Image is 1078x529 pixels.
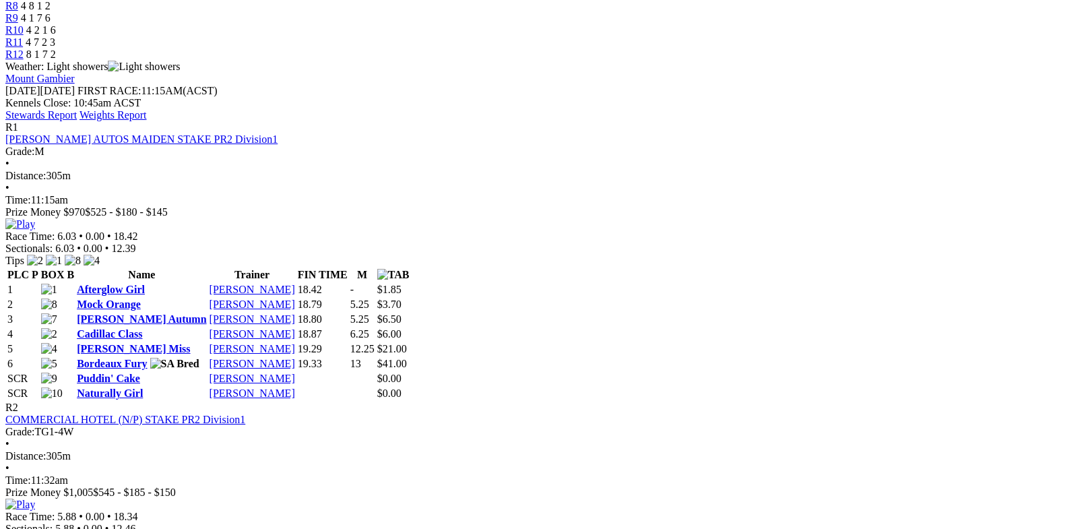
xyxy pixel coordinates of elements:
[377,358,407,369] span: $41.00
[377,373,402,384] span: $0.00
[5,170,1063,182] div: 305m
[46,255,62,267] img: 1
[5,182,9,193] span: •
[350,284,354,295] text: -
[5,146,1063,158] div: M
[77,85,141,96] span: FIRST RACE:
[77,85,218,96] span: 11:15AM(ACST)
[41,299,57,311] img: 8
[5,474,1063,487] div: 11:32am
[5,158,9,169] span: •
[210,373,295,384] a: [PERSON_NAME]
[55,243,74,254] span: 6.03
[5,133,278,145] a: [PERSON_NAME] AUTOS MAIDEN STAKE PR2 Division1
[5,255,24,266] span: Tips
[5,194,31,206] span: Time:
[5,109,77,121] a: Stewards Report
[5,450,46,462] span: Distance:
[7,298,39,311] td: 2
[5,85,75,96] span: [DATE]
[5,511,55,522] span: Race Time:
[5,450,1063,462] div: 305m
[77,243,81,254] span: •
[5,426,1063,438] div: TG1-4W
[107,230,111,242] span: •
[26,36,55,48] span: 4 7 2 3
[79,511,83,522] span: •
[5,474,31,486] span: Time:
[21,12,51,24] span: 4 1 7 6
[77,313,206,325] a: [PERSON_NAME] Autumn
[350,313,369,325] text: 5.25
[7,328,39,341] td: 4
[5,170,46,181] span: Distance:
[210,299,295,310] a: [PERSON_NAME]
[377,387,402,399] span: $0.00
[5,49,24,60] a: R12
[377,269,410,281] img: TAB
[7,269,29,280] span: PLC
[5,243,53,254] span: Sectionals:
[27,255,43,267] img: 2
[80,109,147,121] a: Weights Report
[93,487,176,498] span: $545 - $185 - $150
[67,269,74,280] span: B
[5,230,55,242] span: Race Time:
[5,462,9,474] span: •
[210,328,295,340] a: [PERSON_NAME]
[377,299,402,310] span: $3.70
[210,358,295,369] a: [PERSON_NAME]
[377,343,407,354] span: $21.00
[41,284,57,296] img: 1
[7,342,39,356] td: 5
[32,269,38,280] span: P
[297,268,348,282] th: FIN TIME
[26,24,56,36] span: 4 2 1 6
[297,342,348,356] td: 19.29
[85,206,168,218] span: $525 - $180 - $145
[5,487,1063,499] div: Prize Money $1,005
[77,387,143,399] a: Naturally Girl
[5,121,18,133] span: R1
[150,358,199,370] img: SA Bred
[114,230,138,242] span: 18.42
[7,283,39,297] td: 1
[5,194,1063,206] div: 11:15am
[41,328,57,340] img: 2
[5,218,35,230] img: Play
[5,146,35,157] span: Grade:
[76,268,207,282] th: Name
[41,269,65,280] span: BOX
[297,298,348,311] td: 18.79
[5,73,75,84] a: Mount Gambier
[5,426,35,437] span: Grade:
[77,299,141,310] a: Mock Orange
[5,414,245,425] a: COMMERCIAL HOTEL (N/P) STAKE PR2 Division1
[26,49,56,60] span: 8 1 7 2
[350,358,361,369] text: 13
[210,284,295,295] a: [PERSON_NAME]
[5,85,40,96] span: [DATE]
[5,61,181,72] span: Weather: Light showers
[5,97,1063,109] div: Kennels Close: 10:45am ACST
[7,387,39,400] td: SCR
[377,328,402,340] span: $6.00
[297,283,348,297] td: 18.42
[41,343,57,355] img: 4
[210,313,295,325] a: [PERSON_NAME]
[41,373,57,385] img: 9
[350,343,375,354] text: 12.25
[57,230,76,242] span: 6.03
[84,243,102,254] span: 0.00
[5,36,23,48] a: R11
[210,343,295,354] a: [PERSON_NAME]
[41,387,63,400] img: 10
[86,511,104,522] span: 0.00
[5,12,18,24] a: R9
[105,243,109,254] span: •
[210,387,295,399] a: [PERSON_NAME]
[84,255,100,267] img: 4
[377,313,402,325] span: $6.50
[350,268,375,282] th: M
